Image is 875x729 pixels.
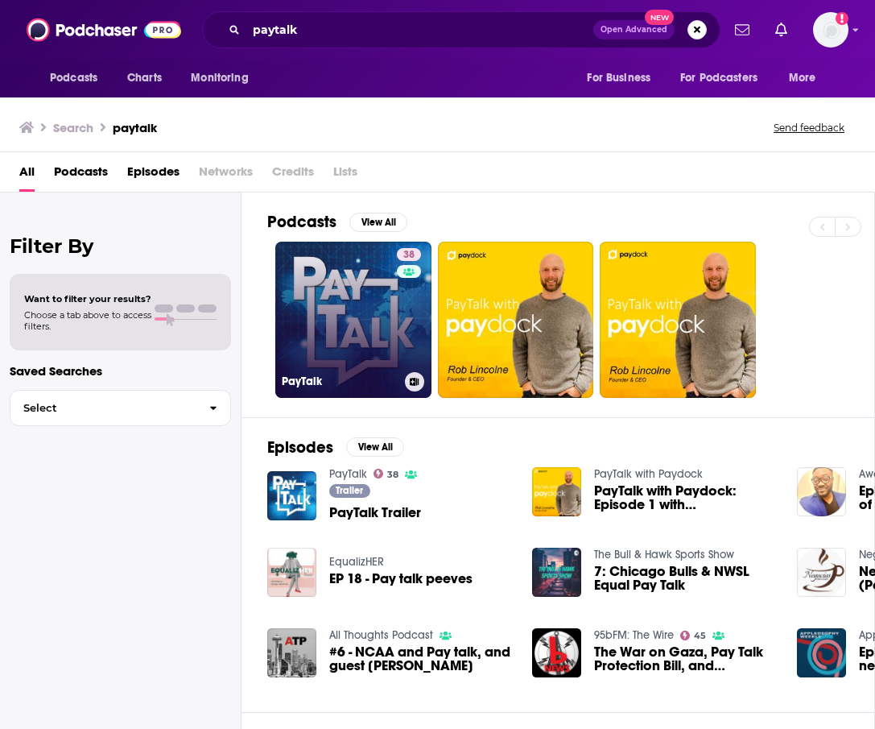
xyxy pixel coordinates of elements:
[728,16,756,43] a: Show notifications dropdown
[275,242,431,398] a: 38PayTalk
[813,12,848,48] span: Logged in as Isabellaoidem
[329,572,473,586] a: EP 18 - Pay talk peeves
[113,120,157,135] h3: paytalk
[329,555,384,569] a: EqualizHER
[127,159,180,192] a: Episodes
[532,467,581,516] img: PayTalk with Paydock: Episode 1 with Rob Lincolne & Rene Pelegero
[387,471,398,478] span: 38
[346,437,404,457] button: View All
[813,12,848,48] img: User Profile
[601,26,667,34] span: Open Advanced
[329,645,513,673] a: #6 - NCAA and Pay talk, and guest Oliver Brossman
[329,506,421,520] a: PayTalk Trailer
[180,63,269,93] button: open menu
[576,63,671,93] button: open menu
[594,484,778,512] span: PayTalk with Paydock: Episode 1 with [PERSON_NAME] & [PERSON_NAME]
[282,375,398,388] h3: PayTalk
[403,247,415,263] span: 38
[594,565,778,592] a: 7: Chicago Bulls & NWSL Equal Pay Talk
[24,293,151,304] span: Want to filter your results?
[594,467,703,481] a: PayTalk with Paydock
[267,212,407,232] a: PodcastsView All
[670,63,781,93] button: open menu
[769,16,794,43] a: Show notifications dropdown
[694,632,706,640] span: 45
[594,645,778,673] a: The War on Gaza, Pay Talk Protection Bill, and KiwiSaver Hardship Withdrawals w/ Labour’s Carmel ...
[336,486,363,495] span: Trailer
[349,213,407,232] button: View All
[789,67,816,89] span: More
[267,628,316,677] img: #6 - NCAA and Pay talk, and guest Oliver Brossman
[10,363,231,379] p: Saved Searches
[10,390,231,426] button: Select
[594,548,734,561] a: The Bull & Hawk Sports Show
[27,14,181,45] img: Podchaser - Follow, Share and Rate Podcasts
[532,548,581,597] img: 7: Chicago Bulls & NWSL Equal Pay Talk
[680,67,757,89] span: For Podcasters
[10,403,196,413] span: Select
[267,437,333,458] h2: Episodes
[813,12,848,48] button: Show profile menu
[267,437,404,458] a: EpisodesView All
[117,63,171,93] a: Charts
[24,309,151,332] span: Choose a tab above to access filters.
[333,159,357,192] span: Lists
[329,467,367,481] a: PayTalk
[778,63,836,93] button: open menu
[54,159,108,192] a: Podcasts
[797,548,846,597] img: Negocios con Café 281 (Pay Talk: Business & Beyond)
[199,159,253,192] span: Networks
[532,628,581,677] img: The War on Gaza, Pay Talk Protection Bill, and KiwiSaver Hardship Withdrawals w/ Labour’s Carmel ...
[594,645,778,673] span: The War on Gaza, Pay Talk Protection Bill, and KiwiSaver Hardship Withdrawals w/ Labour’s [PERSON...
[127,67,162,89] span: Charts
[53,120,93,135] h3: Search
[50,67,97,89] span: Podcasts
[39,63,118,93] button: open menu
[267,471,316,520] img: PayTalk Trailer
[267,212,336,232] h2: Podcasts
[587,67,650,89] span: For Business
[191,67,248,89] span: Monitoring
[202,11,720,48] div: Search podcasts, credits, & more...
[329,628,433,642] a: All Thoughts Podcast
[267,548,316,597] img: EP 18 - Pay talk peeves
[797,628,846,677] img: Episode 24: Apple releases new COVID-19 tool, Apple Watch Series 6 rumors, WWDC 2020, Apple Pay t...
[272,159,314,192] span: Credits
[645,10,674,25] span: New
[594,484,778,512] a: PayTalk with Paydock: Episode 1 with Rob Lincolne & Rene Pelegero
[19,159,35,192] a: All
[593,20,675,39] button: Open AdvancedNew
[836,12,848,25] svg: Add a profile image
[374,469,399,478] a: 38
[680,631,707,640] a: 45
[594,628,674,642] a: 95bFM: The Wire
[769,121,849,135] button: Send feedback
[246,17,593,43] input: Search podcasts, credits, & more...
[797,467,846,516] img: Episode 5: Commercial use of Large Language Model (LLM) in PayTalk with Neji Tawo
[397,248,421,261] a: 38
[329,645,513,673] span: #6 - NCAA and Pay talk, and guest [PERSON_NAME]
[10,234,231,258] h2: Filter By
